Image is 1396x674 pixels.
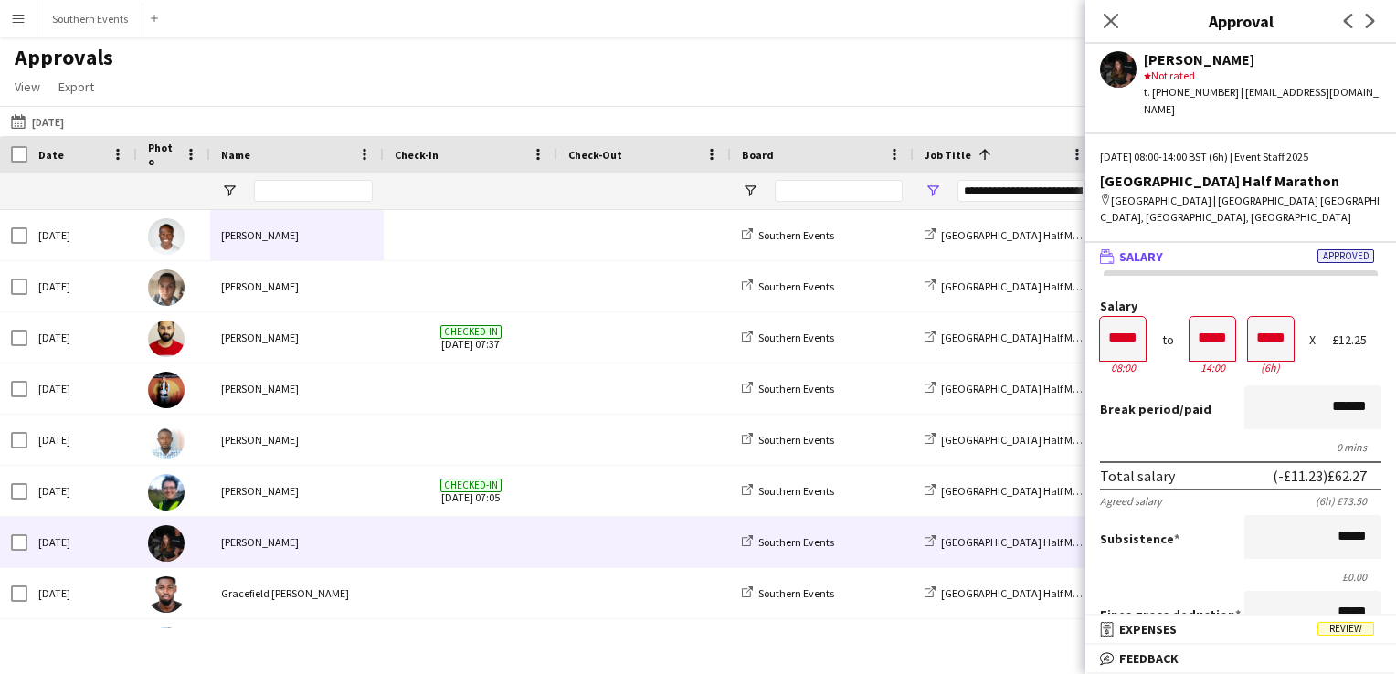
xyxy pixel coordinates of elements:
img: Marcin Pisulski [148,269,185,306]
input: Name Filter Input [254,180,373,202]
span: [DATE] 07:05 [395,466,546,516]
img: Saqlain Manzoor [148,321,185,357]
label: /paid [1100,401,1211,417]
img: Craig van Eyk [148,372,185,408]
span: Date [38,148,64,162]
div: £12.25 [1332,333,1381,347]
div: Total salary [1100,467,1175,485]
div: (-£11.23) £62.27 [1273,467,1367,485]
div: [PERSON_NAME] [1144,51,1381,68]
span: Southern Events [758,586,834,600]
span: Southern Events [758,331,834,344]
span: Export [58,79,94,95]
span: Expenses [1119,621,1177,637]
a: Southern Events [742,382,834,395]
mat-expansion-panel-header: ExpensesReview [1085,616,1396,643]
div: Not rated [1144,68,1381,84]
div: [DATE] [27,312,137,363]
span: Feedback [1119,650,1179,667]
span: [GEOGRAPHIC_DATA] Half Marathon [941,586,1111,600]
span: Southern Events [758,279,834,293]
span: Photo [148,141,177,168]
a: [GEOGRAPHIC_DATA] Half Marathon [925,433,1111,447]
div: [PERSON_NAME] [210,261,384,311]
div: 14:00 [1190,361,1235,374]
mat-expansion-panel-header: Feedback [1085,645,1396,672]
div: [DATE] [27,466,137,516]
a: [GEOGRAPHIC_DATA] Half Marathon [925,279,1111,293]
div: (6h) £73.50 [1316,494,1381,508]
span: Board [742,148,774,162]
span: Salary [1119,248,1163,265]
a: [GEOGRAPHIC_DATA] Half Marathon [925,331,1111,344]
label: Salary [1100,300,1381,313]
div: [DATE] [27,619,137,669]
div: [DATE] [27,415,137,465]
span: Approved [1317,249,1374,263]
img: Rita Minhas [148,525,185,562]
input: Board Filter Input [775,180,903,202]
a: Southern Events [742,433,834,447]
a: Export [51,75,101,99]
mat-expansion-panel-header: SalaryApproved [1085,243,1396,270]
span: Checked-in [440,325,502,339]
div: 08:00 [1100,361,1146,374]
span: Name [221,148,250,162]
div: [PERSON_NAME] [210,363,384,414]
a: Southern Events [742,279,834,293]
button: [DATE] [7,111,68,132]
img: Ekow Tachie-Mensah [148,218,185,255]
a: Southern Events [742,484,834,498]
div: [DATE] [27,210,137,260]
div: [PERSON_NAME] [210,312,384,363]
span: [GEOGRAPHIC_DATA] Half Marathon [941,484,1111,498]
a: View [7,75,48,99]
button: Open Filter Menu [742,183,758,199]
div: [PERSON_NAME] [210,517,384,567]
div: t. [PHONE_NUMBER] | [EMAIL_ADDRESS][DOMAIN_NAME] [1144,84,1381,117]
div: 6h [1248,361,1294,374]
span: View [15,79,40,95]
div: [GEOGRAPHIC_DATA] Half Marathon [1100,173,1381,189]
div: Gracefield [PERSON_NAME] [210,568,384,618]
div: [DATE] [27,517,137,567]
span: [GEOGRAPHIC_DATA] Half Marathon [941,228,1111,242]
span: Southern Events [758,433,834,447]
span: Southern Events [758,484,834,498]
div: [GEOGRAPHIC_DATA] | [GEOGRAPHIC_DATA] [GEOGRAPHIC_DATA], [GEOGRAPHIC_DATA], [GEOGRAPHIC_DATA] [1100,193,1381,226]
span: [DATE] 07:37 [395,312,546,363]
span: Review [1317,622,1374,636]
span: Break period [1100,401,1179,417]
a: Southern Events [742,228,834,242]
span: Southern Events [758,535,834,549]
div: [DATE] [27,363,137,414]
a: [GEOGRAPHIC_DATA] Half Marathon [925,484,1111,498]
span: Southern Events [758,228,834,242]
div: to [1162,333,1174,347]
a: [GEOGRAPHIC_DATA] Half Marathon [925,382,1111,395]
div: [DATE] [27,568,137,618]
div: 0 mins [1100,440,1381,454]
div: [PERSON_NAME] [210,466,384,516]
button: Southern Events [37,1,143,37]
span: Checked-in [440,479,502,492]
label: Subsistence [1100,531,1179,547]
span: [GEOGRAPHIC_DATA] Half Marathon [941,433,1111,447]
img: Gracefield Anobaah Attoh [148,576,185,613]
span: Job Title [925,148,971,162]
h3: Approval [1085,9,1396,33]
a: Southern Events [742,535,834,549]
a: [GEOGRAPHIC_DATA] Half Marathon [925,586,1111,600]
a: [GEOGRAPHIC_DATA] Half Marathon [925,535,1111,549]
span: [GEOGRAPHIC_DATA] Half Marathon [941,382,1111,395]
span: [GEOGRAPHIC_DATA] Half Marathon [941,279,1111,293]
div: [DATE] [27,261,137,311]
a: Southern Events [742,586,834,600]
span: Check-Out [568,148,622,162]
img: Chiara Cristoni [148,474,185,511]
span: [GEOGRAPHIC_DATA] Half Marathon [941,535,1111,549]
span: [GEOGRAPHIC_DATA] Half Marathon [941,331,1111,344]
a: [GEOGRAPHIC_DATA] Half Marathon [925,228,1111,242]
div: Agreed salary [1100,494,1162,508]
div: [DATE] 08:00-14:00 BST (6h) | Event Staff 2025 [1100,149,1381,165]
